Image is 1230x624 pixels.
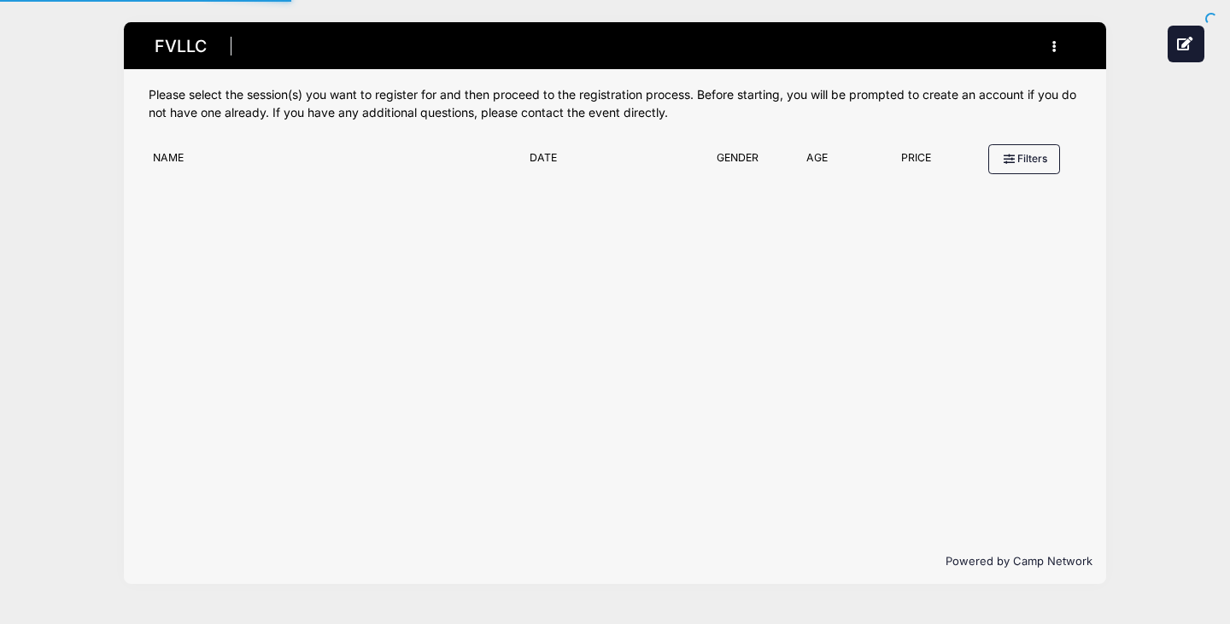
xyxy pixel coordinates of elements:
p: Powered by Camp Network [138,553,1092,570]
div: Gender [700,150,775,174]
div: Date [521,150,700,174]
button: Filters [988,144,1060,173]
div: Name [145,150,521,174]
div: Please select the session(s) you want to register for and then proceed to the registration proces... [149,86,1081,122]
h1: FVLLC [149,32,212,61]
div: Age [775,150,859,174]
div: Price [859,150,972,174]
